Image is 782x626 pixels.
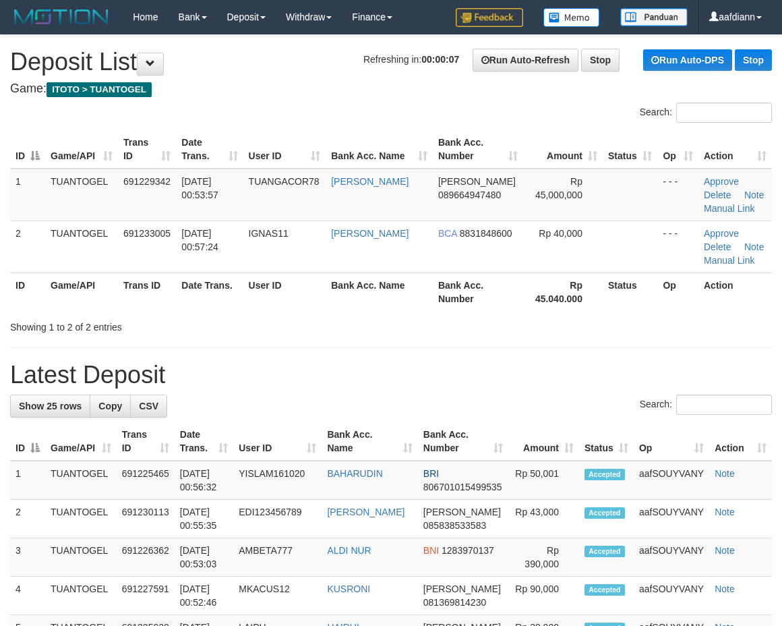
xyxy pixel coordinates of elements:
th: Status: activate to sort column ascending [579,422,634,461]
img: panduan.png [620,8,688,26]
td: aafSOUYVANY [634,500,709,538]
td: EDI123456789 [233,500,322,538]
th: Game/API [45,273,118,311]
th: Action [698,273,772,311]
td: 691225465 [117,461,175,500]
span: 691229342 [123,176,171,187]
td: aafSOUYVANY [634,461,709,500]
th: Op [657,273,698,311]
td: 1 [10,169,45,221]
td: TUANTOGEL [45,169,118,221]
a: Copy [90,395,131,418]
img: MOTION_logo.png [10,7,113,27]
input: Search: [676,103,772,123]
a: Stop [581,49,620,72]
span: BNI [423,545,439,556]
span: 691233005 [123,228,171,239]
a: Stop [735,49,772,71]
th: Amount: activate to sort column ascending [523,130,603,169]
th: Bank Acc. Name: activate to sort column ascending [326,130,433,169]
a: ALDI NUR [327,545,371,556]
span: [DATE] 00:57:24 [181,228,218,252]
a: Note [744,241,764,252]
th: Trans ID: activate to sort column ascending [118,130,176,169]
img: Feedback.jpg [456,8,523,27]
span: BRI [423,468,439,479]
span: [PERSON_NAME] [423,584,501,594]
a: Delete [704,190,731,200]
span: Accepted [584,546,625,557]
td: [DATE] 00:52:46 [175,577,233,615]
td: 691230113 [117,500,175,538]
th: User ID: activate to sort column ascending [243,130,326,169]
span: Rp 45,000,000 [535,176,582,200]
span: IGNAS11 [249,228,289,239]
span: Copy 085838533583 to clipboard [423,520,486,531]
span: Rp 40,000 [539,228,582,239]
th: Game/API: activate to sort column ascending [45,422,117,461]
span: Refreshing in: [363,54,459,65]
th: User ID: activate to sort column ascending [233,422,322,461]
span: Accepted [584,584,625,596]
span: Copy 081369814230 to clipboard [423,597,486,608]
th: Bank Acc. Name: activate to sort column ascending [322,422,417,461]
input: Search: [676,395,772,415]
a: Manual Link [704,203,755,214]
a: [PERSON_NAME] [331,176,409,187]
a: Run Auto-Refresh [473,49,578,72]
span: [DATE] 00:53:57 [181,176,218,200]
span: BCA [438,228,457,239]
th: ID: activate to sort column descending [10,422,45,461]
label: Search: [640,103,772,123]
th: Action: activate to sort column ascending [709,422,772,461]
td: 1 [10,461,45,500]
td: 691227591 [117,577,175,615]
th: User ID [243,273,326,311]
td: TUANTOGEL [45,538,117,577]
span: Copy 1283970137 to clipboard [442,545,494,556]
th: ID [10,273,45,311]
td: 2 [10,500,45,538]
span: Copy 089664947480 to clipboard [438,190,501,200]
a: KUSRONI [327,584,370,594]
th: Bank Acc. Number: activate to sort column ascending [418,422,508,461]
th: Bank Acc. Number: activate to sort column ascending [433,130,523,169]
td: TUANTOGEL [45,500,117,538]
td: [DATE] 00:56:32 [175,461,233,500]
th: Date Trans.: activate to sort column ascending [175,422,233,461]
a: Note [715,545,735,556]
td: aafSOUYVANY [634,577,709,615]
a: Approve [704,228,739,239]
td: TUANTOGEL [45,221,118,273]
span: [PERSON_NAME] [423,507,501,517]
td: - - - [657,221,698,273]
td: YISLAM161020 [233,461,322,500]
a: Note [715,507,735,517]
a: Run Auto-DPS [643,49,732,71]
img: Button%20Memo.svg [543,8,600,27]
td: Rp 50,001 [508,461,579,500]
h1: Latest Deposit [10,362,772,389]
td: aafSOUYVANY [634,538,709,577]
th: Rp 45.040.000 [523,273,603,311]
th: Trans ID: activate to sort column ascending [117,422,175,461]
a: BAHARUDIN [327,468,382,479]
a: Delete [704,241,731,252]
label: Search: [640,395,772,415]
h1: Deposit List [10,49,772,76]
h4: Game: [10,82,772,96]
td: Rp 390,000 [508,538,579,577]
a: [PERSON_NAME] [331,228,409,239]
span: Accepted [584,507,625,519]
th: Action: activate to sort column ascending [698,130,772,169]
a: Note [715,584,735,594]
th: Bank Acc. Number [433,273,523,311]
td: [DATE] 00:55:35 [175,500,233,538]
td: MKACUS12 [233,577,322,615]
span: TUANGACOR78 [249,176,320,187]
a: Note [744,190,764,200]
span: Copy [98,401,122,411]
th: Op: activate to sort column ascending [657,130,698,169]
a: CSV [130,395,167,418]
td: AMBETA777 [233,538,322,577]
